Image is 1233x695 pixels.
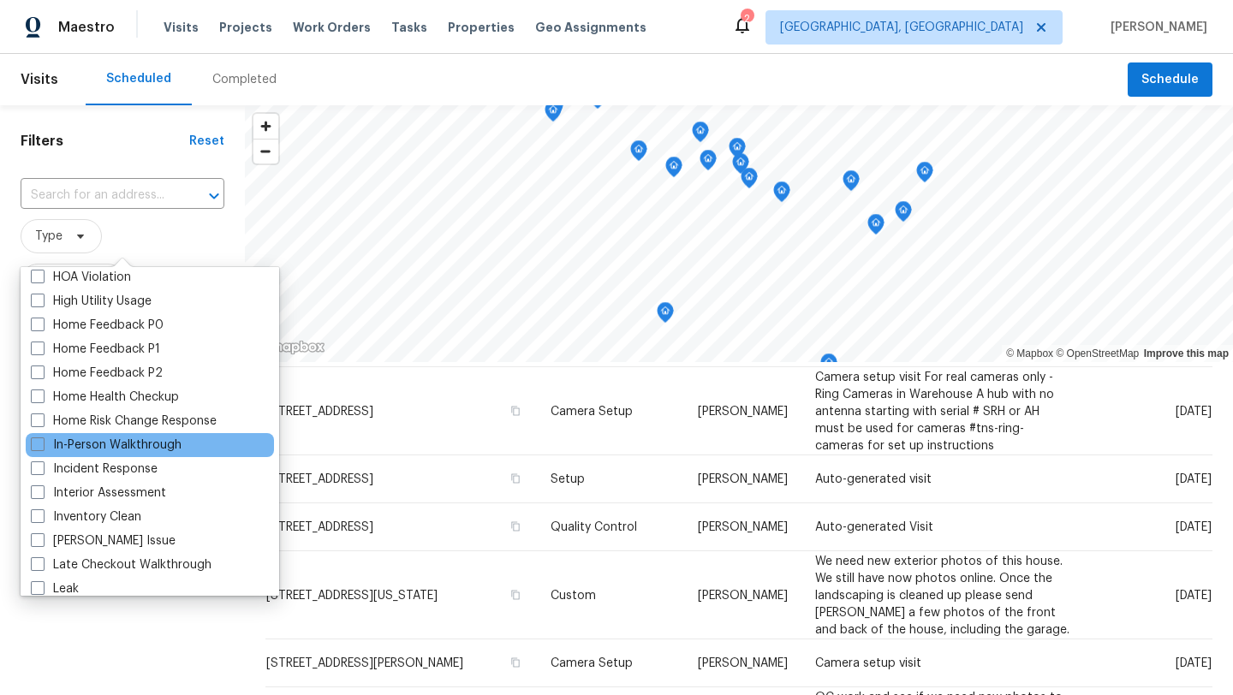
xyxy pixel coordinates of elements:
span: Camera setup visit For real cameras only - Ring Cameras in Warehouse A hub with no antenna starti... [815,371,1054,451]
div: Map marker [741,168,758,194]
div: Map marker [773,181,790,208]
span: Quality Control [551,521,637,533]
span: [PERSON_NAME] [1104,19,1207,36]
label: HOA Violation [31,269,131,286]
span: Zoom out [253,140,278,163]
div: Completed [212,71,277,88]
span: Custom [551,589,596,601]
span: Visits [21,61,58,98]
button: Schedule [1128,62,1212,98]
button: Zoom in [253,114,278,139]
div: Reset [189,133,224,150]
div: Scheduled [106,70,171,87]
label: High Utility Usage [31,293,152,310]
label: Home Feedback P2 [31,365,163,382]
span: Work Orders [293,19,371,36]
span: Properties [448,19,515,36]
div: Map marker [729,138,746,164]
div: Map marker [657,302,674,329]
div: Map marker [630,140,647,167]
div: Map marker [867,214,885,241]
span: [GEOGRAPHIC_DATA], [GEOGRAPHIC_DATA] [780,19,1023,36]
span: [STREET_ADDRESS] [266,473,373,485]
span: [DATE] [1176,405,1212,417]
label: Home Risk Change Response [31,413,217,430]
span: [PERSON_NAME] [698,589,788,601]
div: Map marker [700,150,717,176]
div: Map marker [732,153,749,180]
div: Map marker [916,162,933,188]
span: Camera Setup [551,405,633,417]
span: Camera Setup [551,657,633,669]
span: [STREET_ADDRESS][PERSON_NAME] [266,657,463,669]
h1: Filters [21,133,189,150]
span: Setup [551,473,585,485]
span: Auto-generated Visit [815,521,933,533]
span: [DATE] [1176,521,1212,533]
a: Improve this map [1144,347,1229,359]
div: Map marker [546,97,563,123]
div: Map marker [820,353,837,380]
label: In-Person Walkthrough [31,437,182,454]
button: Copy Address [508,471,523,486]
span: Camera setup visit [815,657,921,669]
label: Home Feedback P0 [31,317,164,334]
label: Home Health Checkup [31,389,179,406]
span: [DATE] [1176,473,1212,485]
input: Search for an address... [21,182,176,209]
span: After conf w [PERSON_NAME] the squatters are out. Camera setup visit Camera setup visit For real ... [815,248,1071,363]
span: We need new exterior photos of this house. We still have now photos online. Once the landscaping ... [815,555,1069,635]
span: Type [35,228,63,245]
button: Copy Address [508,519,523,534]
label: [PERSON_NAME] Issue [31,532,176,549]
span: Geo Assignments [535,19,646,36]
span: Auto-generated visit [815,473,932,485]
span: Schedule [1141,69,1199,91]
a: Mapbox homepage [250,337,325,357]
div: Map marker [895,201,912,228]
span: Tasks [391,21,427,33]
span: [STREET_ADDRESS] [266,521,373,533]
button: Zoom out [253,139,278,163]
label: Inventory Clean [31,508,141,526]
button: Copy Address [508,402,523,418]
a: Mapbox [1006,347,1053,359]
span: [STREET_ADDRESS] [266,405,373,417]
span: Projects [219,19,272,36]
div: Map marker [843,170,860,197]
span: [PERSON_NAME] [698,473,788,485]
span: [STREET_ADDRESS][US_STATE] [266,589,438,601]
span: Visits [164,19,199,36]
canvas: Map [245,105,1233,362]
span: [PERSON_NAME] [698,521,788,533]
div: Map marker [545,101,562,128]
label: Late Checkout Walkthrough [31,556,211,573]
div: 2 [741,10,753,27]
label: Incident Response [31,460,158,478]
div: Map marker [692,122,709,148]
label: Leak [31,580,79,597]
span: [DATE] [1176,589,1212,601]
span: [PERSON_NAME] [698,657,788,669]
div: Map marker [665,157,682,183]
span: [PERSON_NAME] [698,405,788,417]
button: Copy Address [508,586,523,602]
span: Maestro [58,19,115,36]
button: Open [202,184,226,208]
button: Copy Address [508,655,523,670]
a: OpenStreetMap [1056,347,1139,359]
label: Home Feedback P1 [31,341,160,358]
label: Interior Assessment [31,484,166,502]
span: [DATE] [1176,657,1212,669]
